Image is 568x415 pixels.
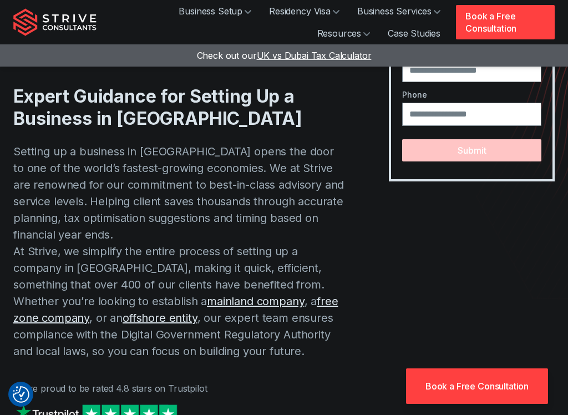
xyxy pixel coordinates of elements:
[406,368,548,404] a: Book a Free Consultation
[13,386,29,403] button: Consent Preferences
[13,382,344,395] p: We're proud to be rated 4.8 stars on Trustpilot
[402,89,541,100] label: Phone
[207,295,304,308] a: mainland company
[123,311,197,325] a: offshore entity
[13,143,344,360] p: Setting up a business in [GEOGRAPHIC_DATA] opens the door to one of the world’s fastest-growing e...
[197,50,372,61] a: Check out ourUK vs Dubai Tax Calculator
[456,5,555,39] a: Book a Free Consultation
[13,8,97,36] img: Strive Consultants
[402,139,541,161] button: Submit
[308,22,379,44] a: Resources
[13,386,29,403] img: Revisit consent button
[257,50,372,61] span: UK vs Dubai Tax Calculator
[379,22,449,44] a: Case Studies
[13,85,344,130] h2: Expert Guidance for Setting Up a Business in [GEOGRAPHIC_DATA]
